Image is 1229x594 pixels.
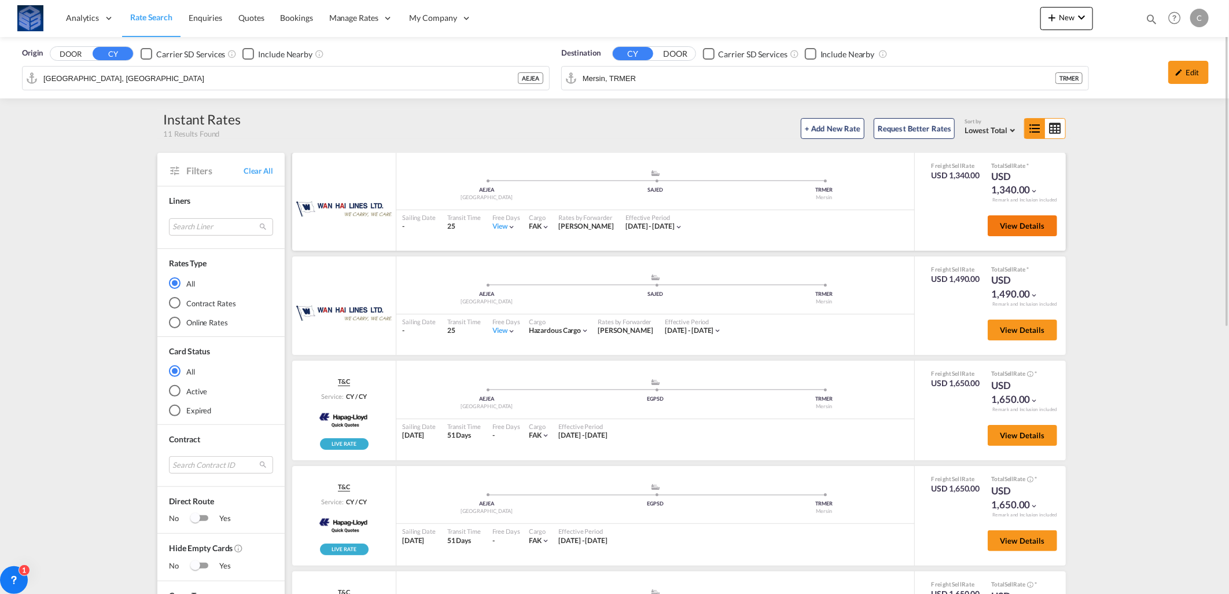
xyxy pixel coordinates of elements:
[156,49,225,60] div: Carrier SD Services
[402,403,571,410] div: [GEOGRAPHIC_DATA]
[932,170,980,181] div: USD 1,340.00
[625,222,675,232] div: 01 Aug 2025 - 31 Aug 2025
[558,422,608,431] div: Effective Period
[739,194,908,201] div: Mersin
[952,581,962,588] span: Sell
[932,162,980,170] div: Freight Rate
[189,13,222,23] span: Enquiries
[1045,13,1088,22] span: New
[402,326,436,336] div: -
[991,484,1049,512] div: USD 1,650.00
[22,47,43,59] span: Origin
[338,482,350,492] span: T&C
[649,274,663,280] md-icon: assets/icons/custom/ship-fill.svg
[952,475,962,482] span: Sell
[529,317,590,326] div: Cargo
[402,291,571,298] div: AEJEA
[258,49,312,60] div: Include Nearby
[169,434,200,444] span: Contract
[1190,9,1209,27] div: C
[1145,13,1158,30] div: icon-magnify
[492,222,516,232] div: Viewicon-chevron-down
[329,12,378,24] span: Manage Rates
[402,298,571,306] div: [GEOGRAPHIC_DATA]
[169,258,207,269] div: Rates Type
[801,118,864,139] button: + Add New Rate
[571,395,740,403] div: EGPSD
[991,369,1049,379] div: Total Rate
[295,305,393,322] img: Wan Hai
[965,118,1018,126] div: Sort by
[1031,502,1039,510] md-icon: icon-chevron-down
[1004,475,1014,482] span: Sell
[665,317,722,326] div: Effective Period
[1165,8,1190,29] div: Help
[317,509,371,538] img: Hapag-Lloyd Spot
[1025,266,1029,273] span: Subject to Remarks
[130,12,172,22] span: Rate Search
[169,560,190,572] span: No
[988,425,1057,446] button: View Details
[932,273,980,285] div: USD 1,490.00
[665,326,714,336] div: 01 Aug 2025 - 31 Aug 2025
[169,317,273,328] md-radio-button: Online Rates
[1000,431,1045,440] span: View Details
[571,186,740,194] div: SAJED
[988,530,1057,551] button: View Details
[542,537,550,545] md-icon: icon-chevron-down
[1033,370,1037,377] span: Subject to Remarks
[492,536,495,546] div: -
[988,320,1057,340] button: View Details
[447,317,481,326] div: Transit Time
[558,536,608,546] div: 21 Aug 2025 - 31 Aug 2025
[295,200,393,218] img: Wan Hai
[492,326,516,336] div: Viewicon-chevron-down
[169,542,273,560] span: Hide Empty Cards
[320,544,369,555] div: Rollable available
[402,395,571,403] div: AEJEA
[50,47,91,61] button: DOOR
[1145,13,1158,25] md-icon: icon-magnify
[1175,68,1183,76] md-icon: icon-pencil
[558,222,614,232] div: Savino Del Bene
[1004,581,1014,588] span: Sell
[988,215,1057,236] button: View Details
[613,47,653,60] button: CY
[952,370,962,377] span: Sell
[320,544,369,555] img: rpa-live-rate.png
[66,12,99,24] span: Analytics
[991,265,1049,273] div: Total Rate
[932,369,980,377] div: Freight Rate
[402,422,436,431] div: Sailing Date
[492,431,495,441] div: -
[571,291,740,298] div: SAJED
[991,170,1049,197] div: USD 1,340.00
[492,213,520,222] div: Free Days
[1033,581,1037,588] span: Subject to Remarks
[1004,370,1014,377] span: Sell
[186,164,244,177] span: Filters
[320,438,369,450] img: rpa-live-rate.png
[163,129,219,139] span: 11 Results Found
[1168,61,1209,84] div: icon-pencilEdit
[1004,266,1014,273] span: Sell
[1045,10,1059,24] md-icon: icon-plus 400-fg
[281,13,313,23] span: Bookings
[492,317,520,326] div: Free Days
[321,392,343,401] span: Service:
[17,5,43,31] img: fff785d0086311efa2d3e168b14c2f64.png
[1004,162,1014,169] span: Sell
[965,126,1008,135] span: Lowest Total
[321,497,343,506] span: Service:
[1031,291,1039,299] md-icon: icon-chevron-down
[713,327,722,335] md-icon: icon-chevron-down
[1000,221,1045,230] span: View Details
[739,508,908,515] div: Mersin
[343,497,366,506] div: CY / CY
[561,47,601,59] span: Destination
[558,527,608,536] div: Effective Period
[492,527,520,536] div: Free Days
[169,385,273,397] md-radio-button: Active
[703,47,788,60] md-checkbox: Checkbox No Ink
